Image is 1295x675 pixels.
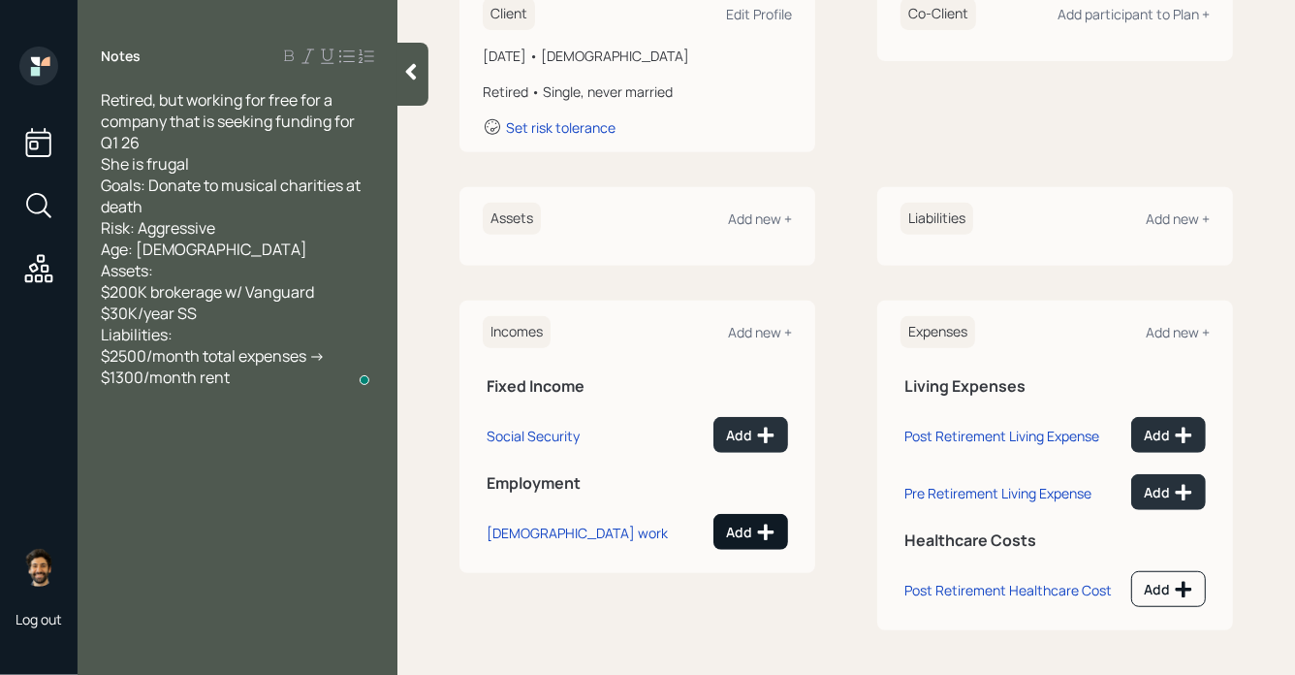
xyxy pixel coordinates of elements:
h5: Employment [487,474,788,493]
div: Add new + [728,323,792,341]
h5: Fixed Income [487,377,788,396]
div: Add new + [1146,209,1210,228]
div: To enrich screen reader interactions, please activate Accessibility in Grammarly extension settings [101,89,374,388]
button: Add [1131,474,1206,510]
div: Set risk tolerance [506,118,616,137]
div: Add [1144,483,1193,502]
img: eric-schwartz-headshot.png [19,548,58,587]
div: Post Retirement Healthcare Cost [904,581,1112,599]
div: Edit Profile [726,5,792,23]
div: [DATE] • [DEMOGRAPHIC_DATA] [483,46,792,66]
div: [DEMOGRAPHIC_DATA] work [487,524,668,542]
h6: Expenses [900,316,975,348]
div: Add participant to Plan + [1058,5,1210,23]
div: Add [1144,426,1193,445]
button: Add [713,514,788,550]
h6: Liabilities [900,203,973,235]
button: Add [1131,571,1206,607]
button: Add [713,417,788,453]
div: Add new + [728,209,792,228]
span: Retired, but working for free for a company that is seeking funding for Q1 26 She is frugal Goals... [101,89,363,388]
div: Retired • Single, never married [483,81,792,102]
div: Add new + [1146,323,1210,341]
h6: Assets [483,203,541,235]
div: Add [726,426,775,445]
div: Add [726,523,775,542]
div: Add [1144,580,1193,599]
label: Notes [101,47,141,66]
h5: Living Expenses [904,377,1206,396]
h6: Incomes [483,316,551,348]
h5: Healthcare Costs [904,531,1206,550]
div: Social Security [487,427,580,445]
div: Pre Retirement Living Expense [904,484,1091,502]
div: Log out [16,610,62,628]
div: Post Retirement Living Expense [904,427,1099,445]
button: Add [1131,417,1206,453]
